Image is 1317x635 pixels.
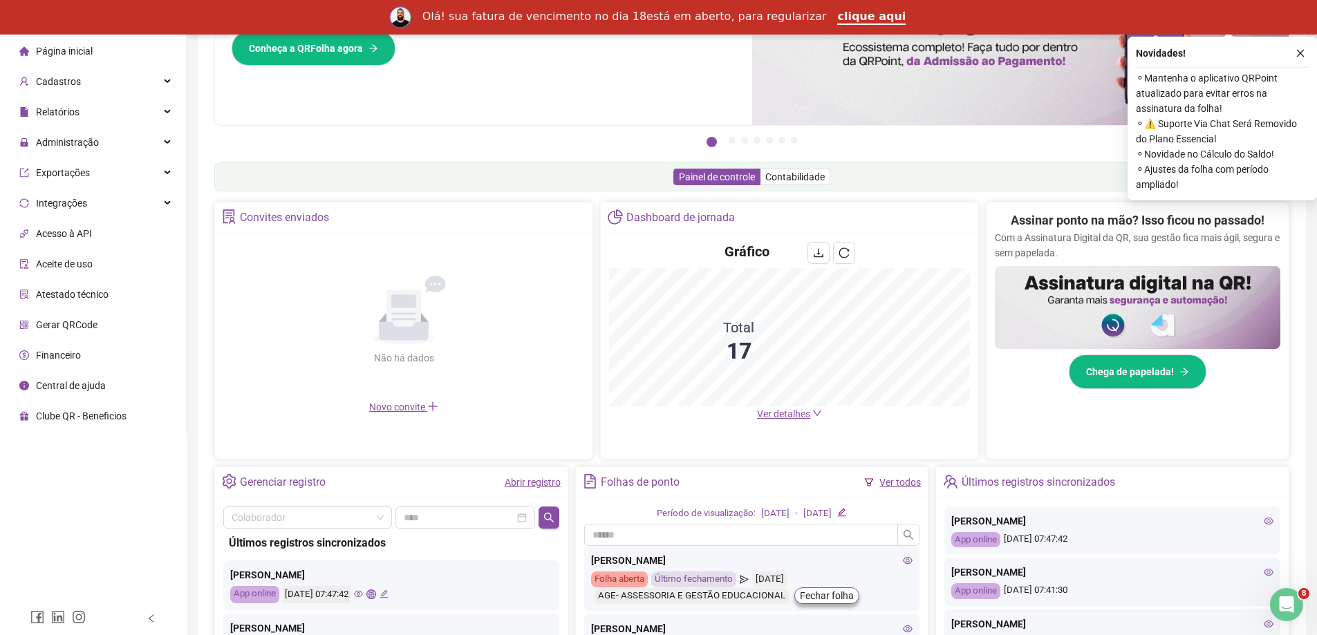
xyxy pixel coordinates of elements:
[1069,354,1206,389] button: Chega de papelada!
[36,76,81,87] span: Cadastros
[752,571,787,587] div: [DATE]
[36,167,90,178] span: Exportações
[800,588,854,603] span: Fechar folha
[19,320,29,330] span: qrcode
[651,571,736,587] div: Último fechamento
[1086,364,1174,379] span: Chega de papelada!
[754,137,760,144] button: 4
[794,587,859,604] button: Fechar folha
[729,137,736,144] button: 2
[591,571,648,587] div: Folha aberta
[19,411,29,421] span: gift
[1264,516,1273,526] span: eye
[837,10,906,25] a: clique aqui
[591,553,913,568] div: [PERSON_NAME]
[837,508,846,517] span: edit
[1264,619,1273,629] span: eye
[864,477,874,487] span: filter
[1136,46,1186,61] span: Novidades !
[19,259,29,269] span: audit
[19,107,29,117] span: file
[778,137,785,144] button: 6
[36,289,109,300] span: Atestado técnico
[951,616,1273,632] div: [PERSON_NAME]
[51,610,65,624] span: linkedin
[795,506,798,521] div: -
[707,137,717,147] button: 1
[229,534,554,551] div: Últimos registros sincronizados
[1270,588,1303,621] iframe: Intercom live chat
[19,46,29,56] span: home
[608,209,622,224] span: pie-chart
[962,471,1115,494] div: Últimos registros sincronizados
[601,471,680,494] div: Folhas de ponto
[903,624,913,634] span: eye
[36,410,127,421] span: Clube QR - Beneficios
[36,228,92,239] span: Acesso à API
[766,137,773,144] button: 5
[36,258,93,269] span: Aceite de uso
[72,610,86,624] span: instagram
[19,77,29,86] span: user-add
[19,138,29,147] span: lock
[36,350,81,361] span: Financeiro
[36,46,93,57] span: Página inicial
[951,583,1273,599] div: [DATE] 07:41:30
[879,477,921,488] a: Ver todos
[147,614,156,623] span: left
[389,6,411,28] img: Profile image for Rodolfo
[679,171,755,182] span: Painel de controle
[1011,211,1264,230] h2: Assinar ponto na mão? Isso ficou no passado!
[354,589,363,598] span: eye
[657,506,756,521] div: Período de visualização:
[222,209,236,224] span: solution
[1136,70,1309,116] span: ⚬ Mantenha o aplicativo QRPoint atualizado para evitar erros na assinatura da folha!
[951,532,1273,548] div: [DATE] 07:47:42
[368,44,378,53] span: arrow-right
[791,137,798,144] button: 7
[1264,567,1273,577] span: eye
[813,247,824,258] span: download
[725,242,769,261] h4: Gráfico
[626,206,735,229] div: Dashboard de jornada
[903,556,913,565] span: eye
[36,137,99,148] span: Administração
[249,41,363,56] span: Conheça a QRFolha agora
[36,198,87,209] span: Integrações
[369,401,438,413] span: Novo convite
[812,408,822,418] span: down
[741,137,748,144] button: 3
[380,589,389,598] span: edit
[951,513,1273,529] div: [PERSON_NAME]
[1296,48,1305,58] span: close
[19,350,29,360] span: dollar
[943,474,958,489] span: team
[230,586,279,603] div: App online
[951,565,1273,580] div: [PERSON_NAME]
[230,567,552,582] div: [PERSON_NAME]
[740,571,749,587] span: send
[427,401,438,412] span: plus
[422,10,827,23] div: Olá! sua fatura de vencimento no dia 18está em aberto, para regularizar
[36,380,106,391] span: Central de ajuda
[757,408,822,419] a: Ver detalhes down
[240,471,326,494] div: Gerenciar registro
[30,610,44,624] span: facebook
[19,198,29,208] span: sync
[36,319,97,330] span: Gerar QRCode
[19,168,29,178] span: export
[583,474,597,489] span: file-text
[222,474,236,489] span: setting
[951,532,1000,548] div: App online
[839,247,850,258] span: reload
[505,477,561,488] a: Abrir registro
[240,206,329,229] div: Convites enviados
[995,230,1280,260] p: Com a Assinatura Digital da QR, sua gestão fica mais ágil, segura e sem papelada.
[340,350,467,366] div: Não há dados
[1179,367,1189,377] span: arrow-right
[995,266,1280,349] img: banner%2F02c71560-61a6-44d4-94b9-c8ab97240462.png
[543,512,554,523] span: search
[765,171,825,182] span: Contabilidade
[19,381,29,390] span: info-circle
[19,290,29,299] span: solution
